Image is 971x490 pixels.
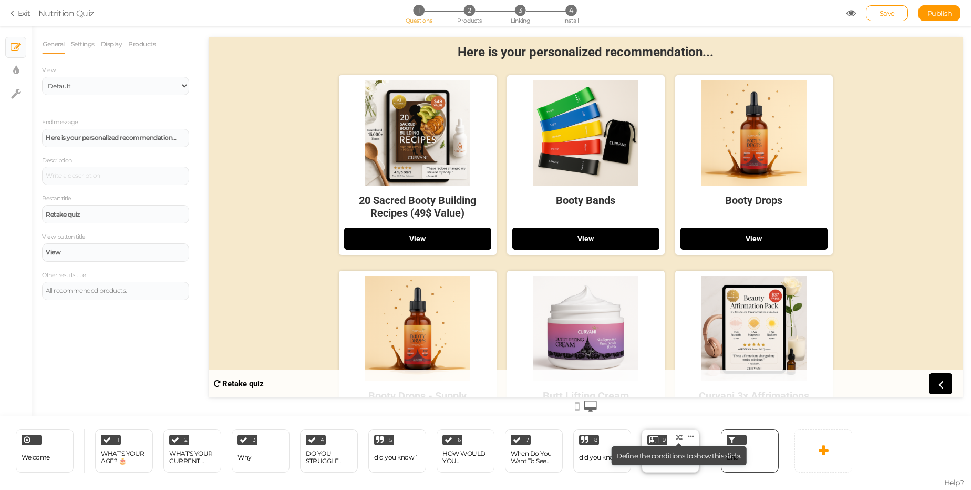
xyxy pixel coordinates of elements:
[537,198,553,206] strong: View
[38,7,94,19] div: Nutrition Quiz
[249,8,505,23] strong: Here is your personalized recommendation...
[406,17,432,24] span: Questions
[944,478,964,487] span: Help?
[16,429,74,473] div: Welcome
[445,5,494,16] li: 2 Products
[369,198,385,206] strong: View
[616,452,741,460] tip-tip: Define the conditions to show this slide.
[389,437,392,443] span: 5
[442,450,489,465] div: HOW WOULD YOU DESCRIBE YOUR LIFESTYLE?
[563,17,579,24] span: Install
[46,288,185,294] div: All recommended products:
[42,233,86,241] label: View button title
[136,149,283,191] div: 20 Sacred Booty Building Recipes (49$ Value)
[511,17,530,24] span: Linking
[573,429,631,473] div: 8 did you know2
[927,9,952,17] span: Publish
[100,34,123,54] a: Display
[128,34,156,54] a: Products
[642,429,699,473] div: 9 Lead capture Define the conditions to show this slide.
[95,429,153,473] div: 1 WHAT'S YOUR AGE? 🎂
[579,454,623,461] div: did you know2
[515,5,526,16] span: 3
[46,134,177,141] strong: Here is your personalized recommendation...
[232,429,290,473] div: 3 Why
[464,5,475,16] span: 2
[472,149,619,191] div: Booty Drops
[594,437,597,443] span: 8
[46,211,80,218] strong: Retake quiz
[42,195,71,202] label: Restart title
[253,437,256,443] span: 3
[306,450,352,465] div: DO YOU STRUGGLE WITH... 😔💭
[511,450,557,465] div: When Do You Want To See Results?
[663,437,666,443] span: 9
[42,272,86,279] label: Other results title
[374,454,417,461] div: did you know 1
[496,5,545,16] li: 3 Linking
[721,429,779,473] div: End
[458,437,461,443] span: 6
[117,437,119,443] span: 1
[22,453,50,461] span: Welcome
[42,119,78,126] label: End message
[546,5,595,16] li: 4 Install
[101,450,147,465] div: WHAT'S YOUR AGE? 🎂
[184,437,188,443] span: 2
[321,437,324,443] span: 4
[727,453,739,461] span: End
[880,9,895,17] span: Save
[46,248,60,256] strong: View
[169,450,215,465] div: WHAT'S YOUR CURRENT WEIGHT? ⚖️
[42,66,56,74] span: View
[11,8,30,18] a: Exit
[526,437,529,443] span: 7
[237,454,252,461] div: Why
[368,429,426,473] div: 5 did you know 1
[42,34,65,54] a: General
[163,429,221,473] div: 2 WHAT'S YOUR CURRENT WEIGHT? ⚖️
[42,157,72,165] label: Description
[437,429,494,473] div: 6 HOW WOULD YOU DESCRIBE YOUR LIFESTYLE?
[304,149,451,191] div: Booty Bands
[565,5,576,16] span: 4
[14,342,55,352] strong: Retake quiz
[457,17,482,24] span: Products
[201,198,217,206] strong: View
[300,429,358,473] div: 4 DO YOU STRUGGLE WITH... 😔💭
[394,5,443,16] li: 1 Questions
[866,5,908,21] div: Save
[70,34,95,54] a: Settings
[413,5,424,16] span: 1
[505,429,563,473] div: 7 When Do You Want To See Results?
